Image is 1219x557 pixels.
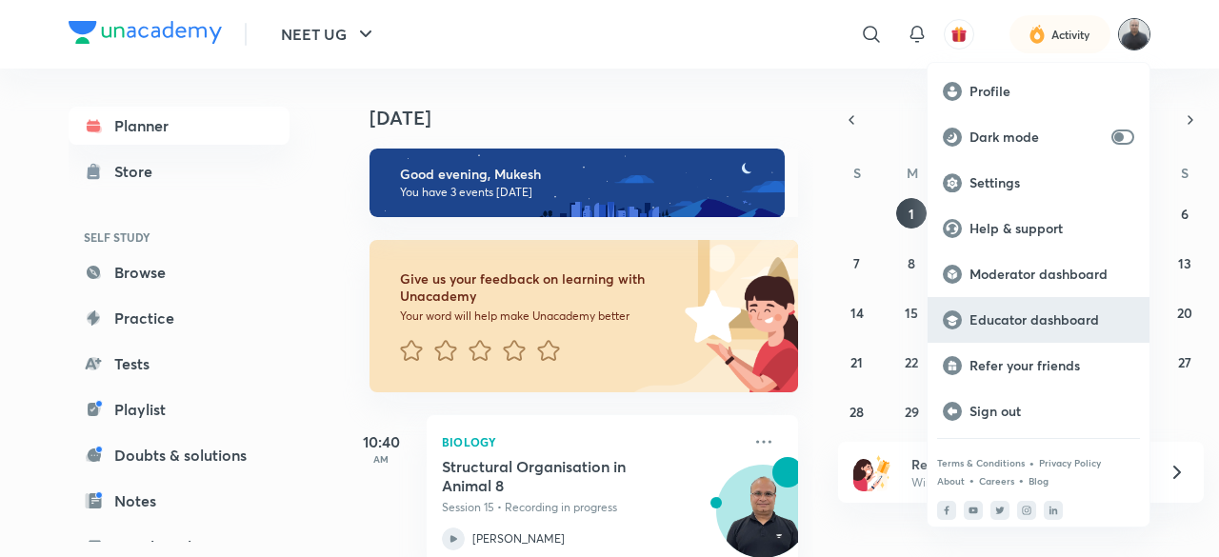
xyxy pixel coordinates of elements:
[969,311,1134,328] p: Educator dashboard
[969,129,1104,146] p: Dark mode
[928,251,1149,297] a: Moderator dashboard
[969,174,1134,191] p: Settings
[928,69,1149,114] a: Profile
[928,343,1149,388] a: Refer your friends
[1018,471,1025,488] div: •
[1029,454,1035,471] div: •
[969,220,1134,237] p: Help & support
[969,471,975,488] div: •
[928,297,1149,343] a: Educator dashboard
[1029,475,1049,487] a: Blog
[937,457,1025,468] a: Terms & Conditions
[969,403,1134,420] p: Sign out
[969,357,1134,374] p: Refer your friends
[928,160,1149,206] a: Settings
[1039,457,1101,468] a: Privacy Policy
[969,266,1134,283] p: Moderator dashboard
[979,475,1014,487] a: Careers
[969,83,1134,100] p: Profile
[928,206,1149,251] a: Help & support
[937,475,965,487] a: About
